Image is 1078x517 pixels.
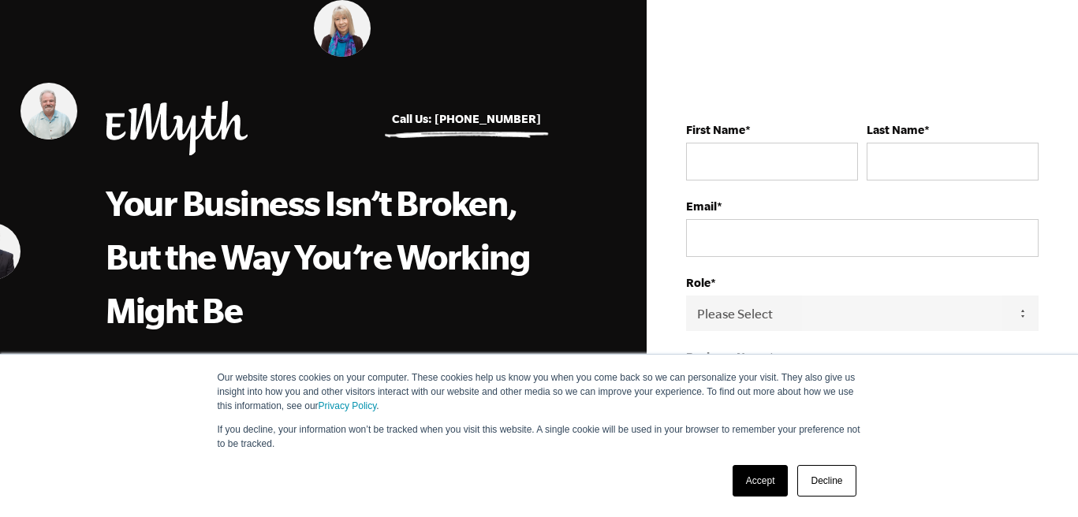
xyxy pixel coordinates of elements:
a: Privacy Policy [319,400,377,411]
strong: Role [686,276,711,289]
strong: Email [686,199,717,213]
p: If you decline, your information won’t be tracked when you visit this website. A single cookie wi... [218,422,861,451]
strong: First Name [686,123,745,136]
img: Mark Krull, EMyth Business Coach [21,83,77,139]
strong: Business Name [686,350,769,363]
a: Accept [733,465,789,497]
img: EMyth [106,101,248,155]
a: Call Us: [PHONE_NUMBER] [392,112,541,125]
span: Your Business Isn’t Broken, But the Way You’re Working Might Be [106,183,529,329]
p: Our website stores cookies on your computer. These cookies help us know you when you come back so... [218,370,861,413]
strong: Last Name [867,123,924,136]
a: Decline [797,465,856,497]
